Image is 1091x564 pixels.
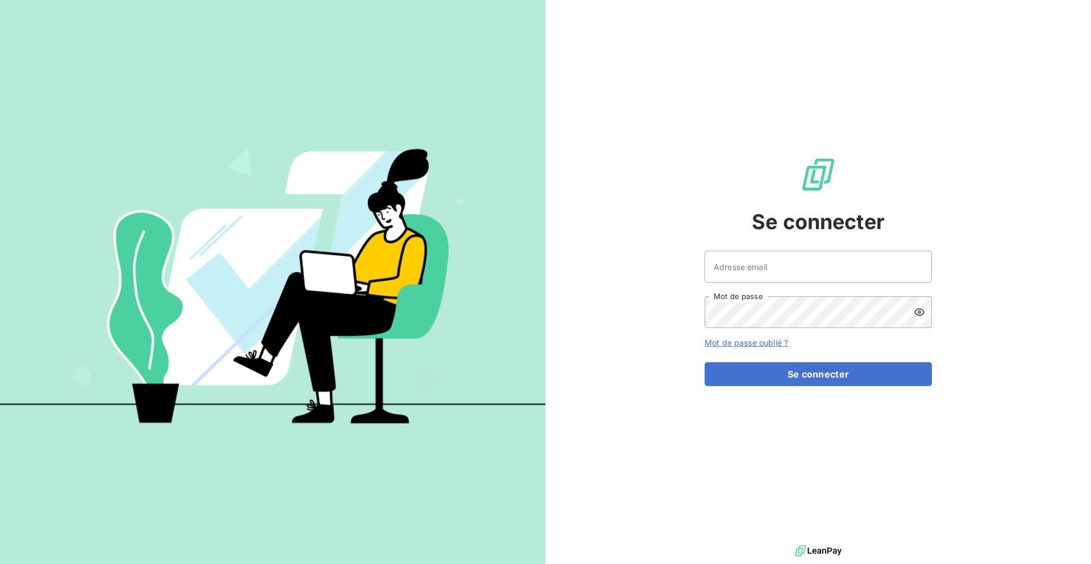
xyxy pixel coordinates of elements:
a: Mot de passe oublié ? [705,338,788,347]
span: Se connecter [752,206,885,237]
img: logo [795,542,842,559]
input: placeholder [705,251,932,283]
img: Logo LeanPay [800,156,836,193]
button: Se connecter [705,362,932,386]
